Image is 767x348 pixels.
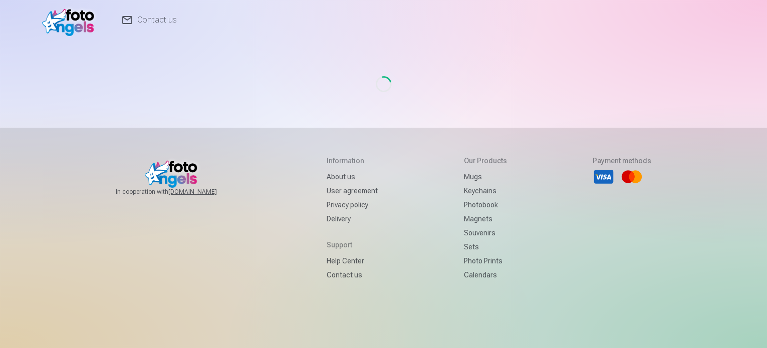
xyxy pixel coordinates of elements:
li: Visa [593,166,615,188]
a: Photobook [464,198,507,212]
h5: Our products [464,156,507,166]
a: Calendars [464,268,507,282]
a: Privacy policy [327,198,378,212]
h5: Information [327,156,378,166]
img: /fa1 [42,4,100,36]
h5: Support [327,240,378,250]
h5: Payment methods [593,156,651,166]
li: Mastercard [621,166,643,188]
a: [DOMAIN_NAME] [168,188,241,196]
a: User agreement [327,184,378,198]
a: Mugs [464,170,507,184]
a: Keychains [464,184,507,198]
a: Contact us [327,268,378,282]
a: Delivery [327,212,378,226]
a: Photo prints [464,254,507,268]
a: About us [327,170,378,184]
a: Sets [464,240,507,254]
a: Souvenirs [464,226,507,240]
a: Magnets [464,212,507,226]
a: Help Center [327,254,378,268]
span: In cooperation with [116,188,241,196]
